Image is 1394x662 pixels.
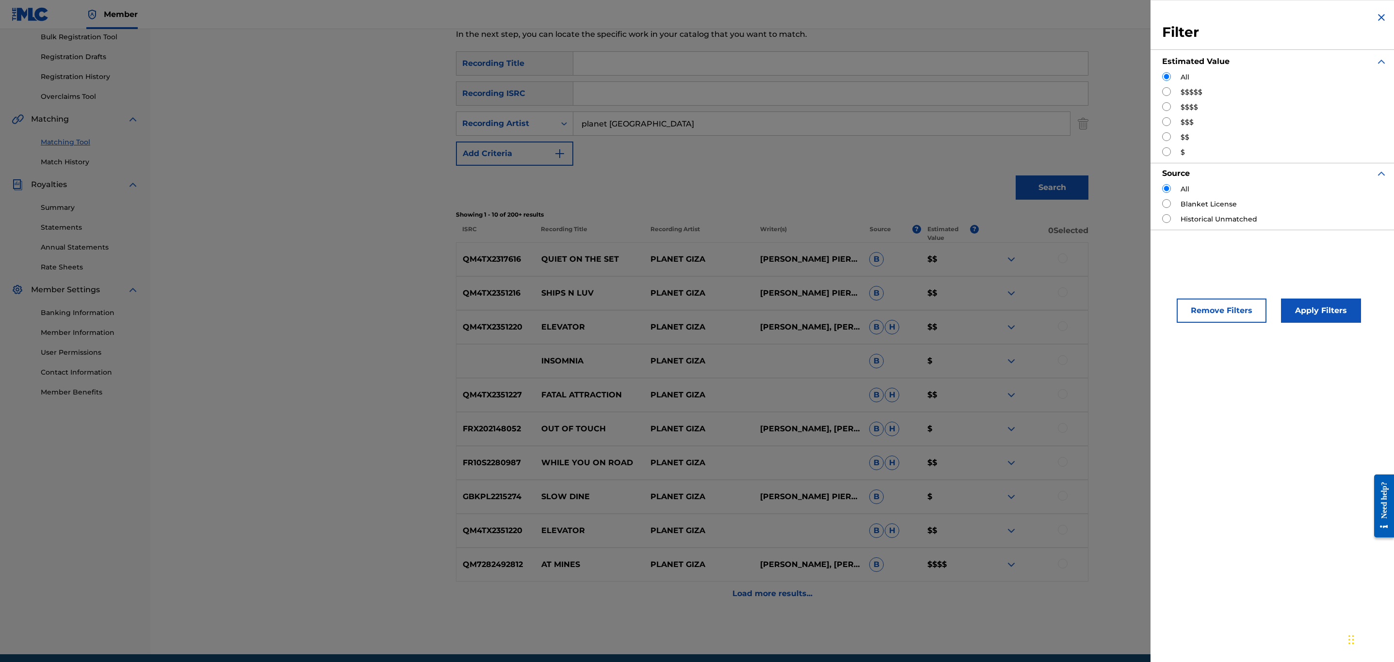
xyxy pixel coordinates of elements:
p: QM7282492812 [456,559,535,570]
span: B [869,489,884,504]
img: expand [1005,491,1017,503]
label: Blanket License [1181,199,1237,209]
p: SHIPS N LUV [535,287,644,299]
p: PLANET GIZA [644,389,753,401]
span: H [885,422,899,436]
img: expand [1005,355,1017,367]
a: Bulk Registration Tool [41,32,139,42]
img: 9d2ae6d4665cec9f34b9.svg [554,148,566,159]
button: Search [1016,175,1088,200]
p: PLANET GIZA [644,253,753,265]
img: expand [1005,457,1017,469]
img: Member Settings [12,284,23,296]
p: SLOW DINE [535,491,644,503]
p: $ [921,355,978,367]
span: ? [970,225,979,234]
a: Member Benefits [41,387,139,397]
span: H [885,456,899,470]
span: B [869,286,884,300]
img: MLC Logo [12,7,49,21]
a: Annual Statements [41,242,139,252]
p: WHILE YOU ON ROAD [535,457,644,469]
img: expand [1005,389,1017,401]
button: Add Criteria [456,142,573,166]
h3: Filter [1162,24,1387,41]
span: B [869,320,884,334]
p: PLANET GIZA [644,457,753,469]
p: PLANET GIZA [644,559,753,570]
p: [PERSON_NAME], [PERSON_NAME], [PERSON_NAME], [PERSON_NAME] [PERSON_NAME], [PERSON_NAME] [PERSON_N... [754,423,863,435]
p: PLANET GIZA [644,355,753,367]
span: H [885,388,899,402]
p: Recording Artist [644,225,754,242]
a: Match History [41,157,139,167]
span: Royalties [31,179,67,190]
p: In the next step, you can locate the specific work in your catalog that you want to match. [456,29,943,40]
p: FRX202148052 [456,423,535,435]
span: Member Settings [31,284,100,296]
label: All [1181,184,1189,194]
img: expand [1376,56,1387,67]
p: QM4TX2351216 [456,287,535,299]
a: Registration History [41,72,139,82]
p: AT MINES [535,559,644,570]
span: Matching [31,113,69,125]
img: expand [127,179,139,190]
strong: Estimated Value [1162,57,1230,66]
p: Source [870,225,891,242]
p: ELEVATOR [535,525,644,536]
div: Recording Artist [462,118,550,129]
p: [PERSON_NAME] PIERREIHEB [PERSON_NAME] BRAHIMIMARC-[PERSON_NAME] [754,491,863,503]
p: PLANET GIZA [644,525,753,536]
p: PLANET GIZA [644,491,753,503]
p: FR10S2280987 [456,457,535,469]
p: [PERSON_NAME] PIERREIHEB [PERSON_NAME] BRAHIMIMARC-[PERSON_NAME] [754,287,863,299]
img: Delete Criterion [1078,111,1088,136]
a: Statements [41,222,139,233]
p: $$ [921,321,978,333]
iframe: Chat Widget [1345,615,1394,662]
p: PLANET GIZA [644,321,753,333]
img: expand [1005,253,1017,265]
span: H [885,523,899,538]
p: $ [921,491,978,503]
img: expand [1005,559,1017,570]
p: ISRC [456,225,535,242]
span: Member [104,9,138,20]
img: expand [1005,423,1017,435]
p: Recording Title [535,225,644,242]
a: Registration Drafts [41,52,139,62]
img: Top Rightsholder [86,9,98,20]
p: QM4TX2351220 [456,321,535,333]
label: $$ [1181,132,1189,142]
span: B [869,252,884,267]
p: PLANET GIZA [644,287,753,299]
span: ? [912,225,921,234]
img: close [1376,12,1387,23]
p: $ [921,423,978,435]
p: [PERSON_NAME] PIERREIHEB [PERSON_NAME] BRAHIMIMARC-[PERSON_NAME] [754,253,863,265]
p: Showing 1 - 10 of 200+ results [456,210,1088,219]
p: $$ [921,457,978,469]
p: Writer(s) [753,225,863,242]
iframe: Resource Center [1367,467,1394,545]
img: expand [1005,525,1017,536]
img: Matching [12,113,24,125]
label: All [1181,72,1189,82]
p: OUT OF TOUCH [535,423,644,435]
p: $$ [921,389,978,401]
span: B [869,456,884,470]
p: QM4TX2317616 [456,253,535,265]
form: Search Form [456,51,1088,205]
span: H [885,320,899,334]
img: expand [127,113,139,125]
img: expand [1005,321,1017,333]
img: expand [1005,287,1017,299]
p: QUIET ON THE SET [535,253,644,265]
p: QM4TX2351220 [456,525,535,536]
label: $$$$$ [1181,87,1202,97]
label: $$$$ [1181,102,1198,112]
img: Royalties [12,179,23,190]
